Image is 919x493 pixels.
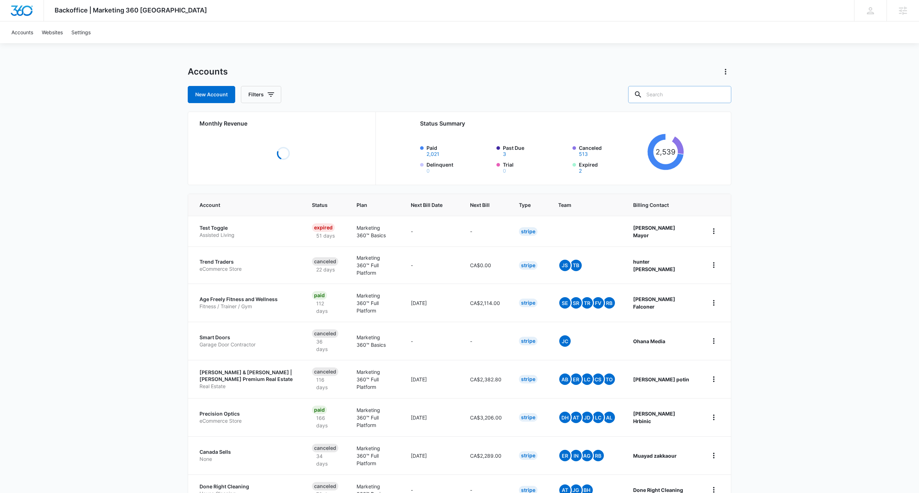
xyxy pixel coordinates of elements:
div: Stripe [519,451,537,460]
div: Stripe [519,299,537,307]
p: eCommerce Store [200,417,295,425]
p: Smart Doors [200,334,295,341]
span: At [570,412,582,423]
p: None [200,456,295,463]
p: 34 days [312,452,339,467]
a: Accounts [7,21,37,43]
p: eCommerce Store [200,265,295,273]
p: Marketing 360™ Basics [357,224,394,239]
strong: Done Right Cleaning [633,487,683,493]
p: 36 days [312,338,339,353]
p: Test Toggle [200,224,295,232]
p: Fitness / Trainer / Gym [200,303,295,310]
span: TR [581,297,593,309]
td: CA$2,114.00 [461,284,510,322]
button: Filters [241,86,281,103]
h1: Accounts [188,66,228,77]
div: Expired [312,223,335,232]
strong: Ohana Media [633,338,665,344]
span: RB [592,450,604,461]
span: LC [592,412,604,423]
span: Type [519,201,531,209]
span: CS [592,373,604,385]
span: Next Bill Date [411,201,443,209]
div: Paid [312,291,327,300]
span: IN [570,450,582,461]
span: AL [604,412,615,423]
button: home [708,412,719,423]
label: Delinquent [426,161,492,173]
strong: [PERSON_NAME] Falconer [633,296,675,310]
span: Next Bill [470,201,491,209]
span: SR [570,297,582,309]
td: - [402,246,461,284]
p: Marketing 360™ Full Platform [357,254,394,276]
h2: Monthly Revenue [200,119,367,128]
strong: hunter [PERSON_NAME] [633,259,675,272]
div: Stripe [519,261,537,270]
td: - [402,322,461,360]
span: TB [570,260,582,271]
span: Backoffice | Marketing 360 [GEOGRAPHIC_DATA] [55,6,207,14]
td: CA$2,289.00 [461,436,510,474]
td: [DATE] [402,398,461,436]
button: home [708,225,719,237]
strong: [PERSON_NAME] Hrbinic [633,411,675,424]
a: Test ToggleAssisted Living [200,224,295,238]
button: Expired [579,168,582,173]
div: Stripe [519,375,537,383]
p: Marketing 360™ Basics [357,334,394,349]
button: home [708,450,719,461]
button: Canceled [579,152,588,157]
span: SE [559,297,571,309]
button: home [708,259,719,271]
button: home [708,335,719,347]
p: Garage Door Contractor [200,341,295,348]
td: [DATE] [402,360,461,398]
p: 51 days [312,232,339,239]
label: Expired [579,161,645,173]
a: Settings [67,21,95,43]
td: [DATE] [402,284,461,322]
a: Precision OpticseCommerce Store [200,410,295,424]
a: Canada SellsNone [200,448,295,462]
span: Account [200,201,284,209]
div: Stripe [519,337,537,345]
tspan: 2,539 [656,147,676,156]
p: Marketing 360™ Full Platform [357,444,394,467]
a: Smart DoorsGarage Door Contractor [200,334,295,348]
button: home [708,297,719,309]
td: - [461,322,510,360]
div: Canceled [312,367,338,376]
span: RB [604,297,615,309]
div: Canceled [312,482,338,491]
p: Marketing 360™ Full Platform [357,368,394,391]
span: TO [604,373,615,385]
a: Age Freely Fitness and WellnessFitness / Trainer / Gym [200,296,295,310]
a: New Account [188,86,235,103]
div: Canceled [312,444,338,452]
div: Stripe [519,227,537,236]
p: Assisted Living [200,232,295,239]
span: Plan [357,201,394,209]
td: CA$3,206.00 [461,398,510,436]
p: Trend Traders [200,258,295,265]
span: Team [558,201,606,209]
button: Past Due [503,152,506,157]
span: ER [559,450,571,461]
span: AB [559,373,571,385]
span: JS [559,260,571,271]
p: 166 days [312,414,339,429]
label: Trial [503,161,569,173]
p: Done Right Cleaning [200,483,295,490]
span: JD [581,412,593,423]
strong: Muayad zakkaour [633,453,677,459]
button: Actions [720,66,731,77]
strong: [PERSON_NAME] Mayor [633,225,675,238]
p: 116 days [312,376,339,391]
p: Marketing 360™ Full Platform [357,406,394,429]
span: LC [581,373,593,385]
td: [DATE] [402,436,461,474]
span: DH [559,412,571,423]
p: Canada Sells [200,448,295,456]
